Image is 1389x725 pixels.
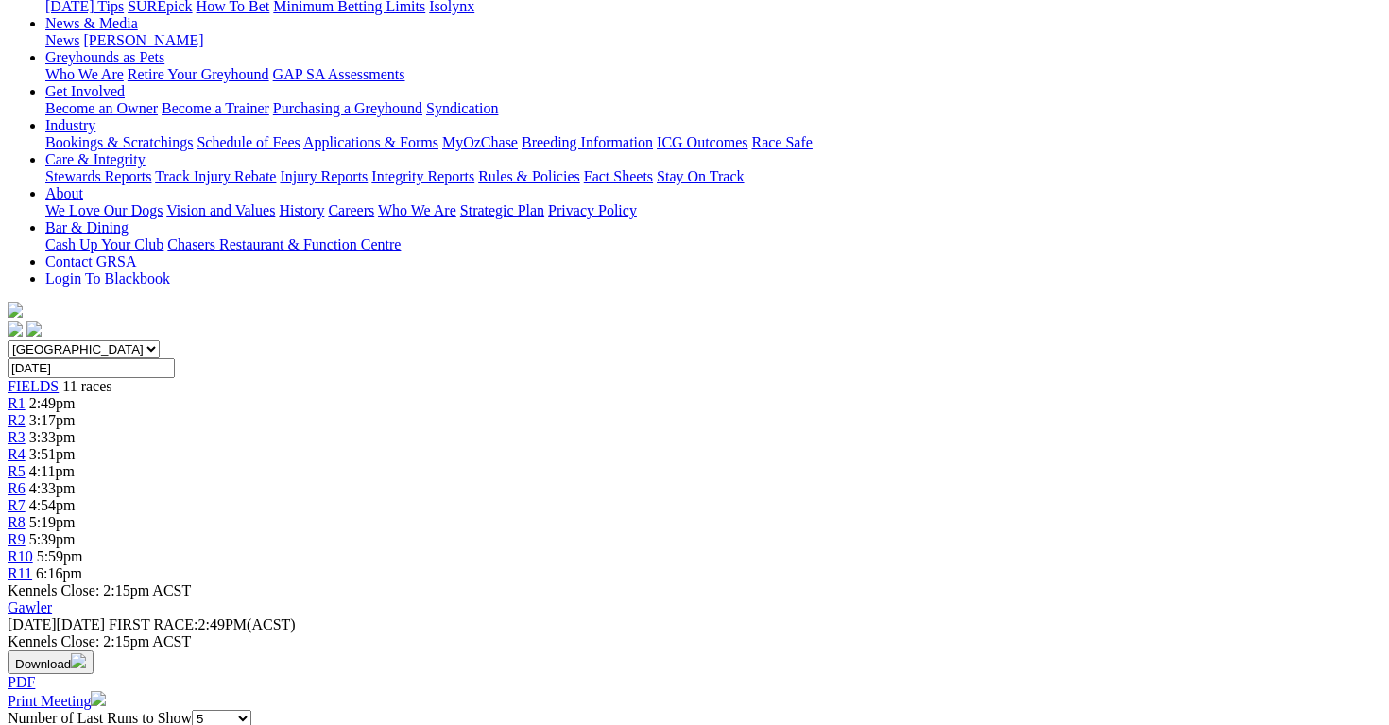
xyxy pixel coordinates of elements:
[29,395,76,411] span: 2:49pm
[36,565,82,581] span: 6:16pm
[280,168,368,184] a: Injury Reports
[45,49,164,65] a: Greyhounds as Pets
[657,134,747,150] a: ICG Outcomes
[128,66,269,82] a: Retire Your Greyhound
[8,693,106,709] a: Print Meeting
[91,691,106,706] img: printer.svg
[45,134,193,150] a: Bookings & Scratchings
[83,32,203,48] a: [PERSON_NAME]
[8,616,57,632] span: [DATE]
[166,202,275,218] a: Vision and Values
[29,531,76,547] span: 5:39pm
[8,674,1381,691] div: Download
[37,548,83,564] span: 5:59pm
[29,463,75,479] span: 4:11pm
[8,446,26,462] a: R4
[29,497,76,513] span: 4:54pm
[29,480,76,496] span: 4:33pm
[460,202,544,218] a: Strategic Plan
[45,117,95,133] a: Industry
[8,548,33,564] a: R10
[378,202,456,218] a: Who We Are
[45,253,136,269] a: Contact GRSA
[45,151,146,167] a: Care & Integrity
[45,66,124,82] a: Who We Are
[45,236,163,252] a: Cash Up Your Club
[273,66,405,82] a: GAP SA Assessments
[45,168,1381,185] div: Care & Integrity
[8,674,35,690] a: PDF
[8,358,175,378] input: Select date
[8,599,52,615] a: Gawler
[8,429,26,445] a: R3
[548,202,637,218] a: Privacy Policy
[45,270,170,286] a: Login To Blackbook
[29,446,76,462] span: 3:51pm
[328,202,374,218] a: Careers
[29,412,76,428] span: 3:17pm
[8,633,1381,650] div: Kennels Close: 2:15pm ACST
[273,100,422,116] a: Purchasing a Greyhound
[45,236,1381,253] div: Bar & Dining
[8,616,105,632] span: [DATE]
[751,134,812,150] a: Race Safe
[45,83,125,99] a: Get Involved
[442,134,518,150] a: MyOzChase
[279,202,324,218] a: History
[45,202,1381,219] div: About
[71,653,86,668] img: download.svg
[109,616,197,632] span: FIRST RACE:
[8,650,94,674] button: Download
[8,514,26,530] a: R8
[8,497,26,513] a: R7
[8,531,26,547] a: R9
[62,378,111,394] span: 11 races
[45,15,138,31] a: News & Media
[8,463,26,479] a: R5
[8,395,26,411] a: R1
[371,168,474,184] a: Integrity Reports
[8,302,23,318] img: logo-grsa-white.png
[426,100,498,116] a: Syndication
[197,134,300,150] a: Schedule of Fees
[45,100,1381,117] div: Get Involved
[29,514,76,530] span: 5:19pm
[45,100,158,116] a: Become an Owner
[162,100,269,116] a: Become a Trainer
[45,134,1381,151] div: Industry
[8,582,191,598] span: Kennels Close: 2:15pm ACST
[167,236,401,252] a: Chasers Restaurant & Function Centre
[45,32,1381,49] div: News & Media
[8,565,32,581] a: R11
[29,429,76,445] span: 3:33pm
[155,168,276,184] a: Track Injury Rebate
[478,168,580,184] a: Rules & Policies
[26,321,42,337] img: twitter.svg
[45,66,1381,83] div: Greyhounds as Pets
[657,168,744,184] a: Stay On Track
[522,134,653,150] a: Breeding Information
[45,185,83,201] a: About
[45,219,129,235] a: Bar & Dining
[303,134,438,150] a: Applications & Forms
[8,321,23,337] img: facebook.svg
[8,412,26,428] a: R2
[584,168,653,184] a: Fact Sheets
[109,616,296,632] span: 2:49PM(ACST)
[8,378,59,394] a: FIELDS
[45,202,163,218] a: We Love Our Dogs
[8,480,26,496] a: R6
[45,32,79,48] a: News
[45,168,151,184] a: Stewards Reports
